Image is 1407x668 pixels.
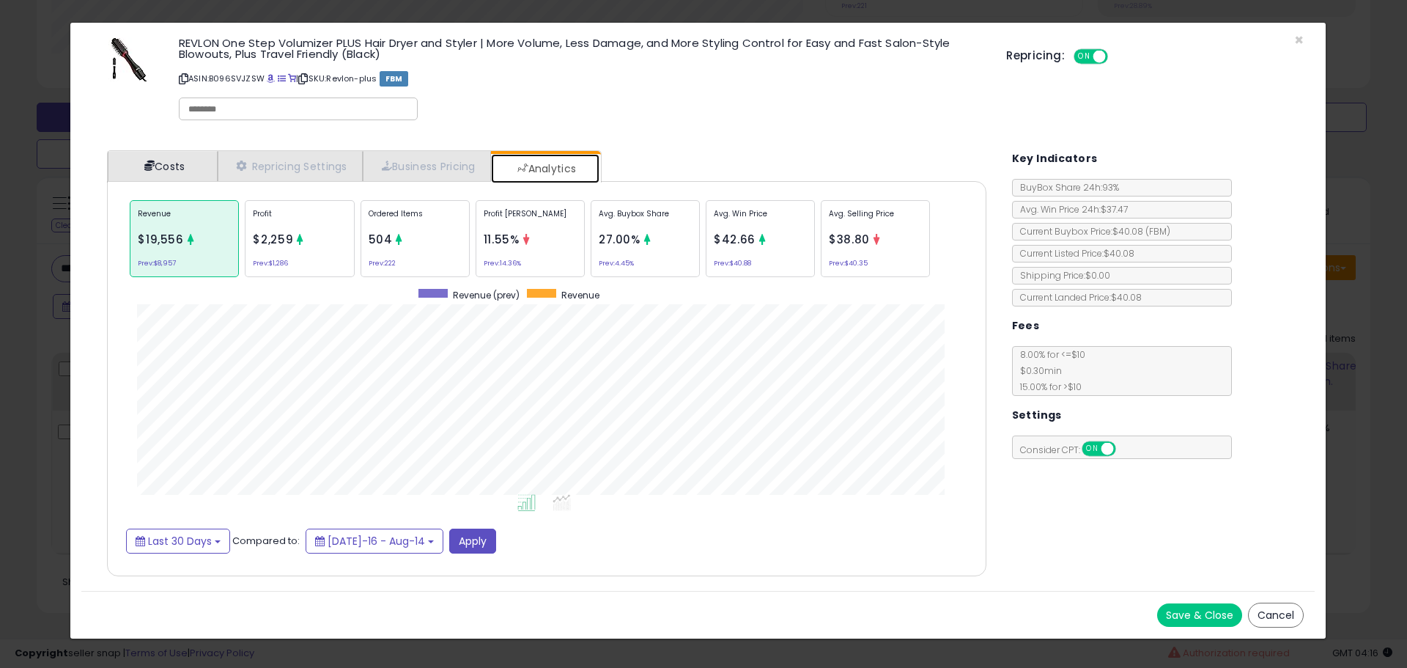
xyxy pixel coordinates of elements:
span: OFF [1113,443,1137,455]
h5: Settings [1012,406,1062,425]
span: 8.00 % for <= $10 [1013,348,1085,393]
a: Costs [108,151,218,181]
p: Avg. Buybox Share [599,208,692,230]
span: Revenue (prev) [453,289,520,301]
span: × [1294,29,1304,51]
span: 11.55% [484,232,520,247]
span: BuyBox Share 24h: 93% [1013,181,1119,194]
h5: Repricing: [1006,50,1065,62]
a: Repricing Settings [218,151,363,181]
span: 15.00 % for > $10 [1013,381,1082,393]
a: Business Pricing [363,151,491,181]
span: Shipping Price: $0.00 [1013,269,1110,282]
small: Prev: 222 [369,261,396,265]
small: Prev: $1,286 [253,261,288,265]
span: $40.08 [1112,225,1170,238]
p: Avg. Selling Price [829,208,922,230]
span: Avg. Win Price 24h: $37.47 [1013,203,1128,216]
span: FBM [380,71,409,87]
span: $0.30 min [1013,364,1062,377]
a: BuyBox page [267,73,275,84]
span: ( FBM ) [1145,225,1170,238]
p: Ordered Items [369,208,462,230]
span: Consider CPT: [1013,444,1135,456]
p: Profit [253,208,346,230]
button: Cancel [1248,603,1304,628]
button: Apply [449,529,496,554]
span: $38.80 [829,232,870,247]
span: 504 [369,232,393,247]
span: Current Buybox Price: [1013,225,1170,238]
button: Save & Close [1157,603,1242,627]
p: Avg. Win Price [714,208,807,230]
span: [DATE]-16 - Aug-14 [328,534,425,548]
span: Current Listed Price: $40.08 [1013,247,1134,260]
small: Prev: 4.45% [599,261,634,265]
h5: Key Indicators [1012,150,1098,168]
span: ON [1075,51,1093,63]
span: 27.00% [599,232,640,247]
h3: REVLON One Step Volumizer PLUS Hair Dryer and Styler | More Volume, Less Damage, and More Styling... [179,37,984,59]
a: Your listing only [288,73,296,84]
span: ON [1083,443,1101,455]
span: Revenue [561,289,599,301]
img: 413og3KwoxL._SL60_.jpg [108,37,152,81]
small: Prev: 14.36% [484,261,521,265]
p: Profit [PERSON_NAME] [484,208,577,230]
small: Prev: $8,957 [138,261,176,265]
span: Current Landed Price: $40.08 [1013,291,1142,304]
span: $19,556 [138,232,183,247]
span: Last 30 Days [148,534,212,548]
span: $42.66 [714,232,756,247]
p: ASIN: B096SVJZSW | SKU: Revlon-plus [179,67,984,90]
h5: Fees [1012,317,1040,335]
a: Analytics [491,154,599,183]
small: Prev: $40.88 [714,261,751,265]
span: $2,259 [253,232,293,247]
span: Compared to: [232,533,300,547]
span: OFF [1106,51,1129,63]
p: Revenue [138,208,231,230]
small: Prev: $40.35 [829,261,868,265]
a: All offer listings [278,73,286,84]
